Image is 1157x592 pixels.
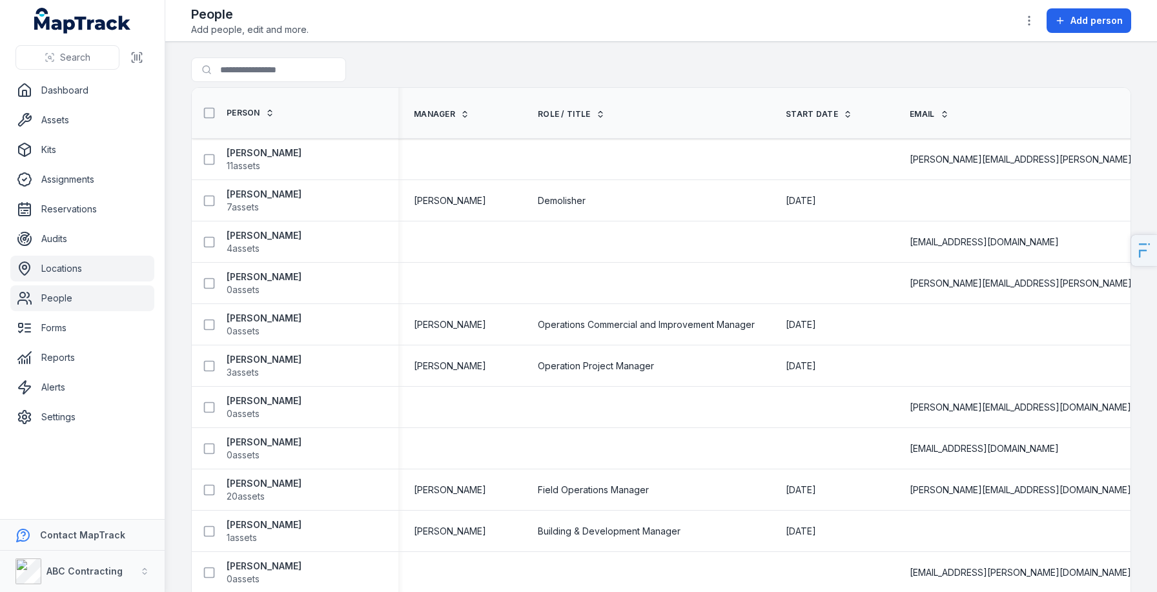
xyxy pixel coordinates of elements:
[786,525,816,538] time: 22/05/2022, 2:00:00 am
[786,109,838,119] span: Start Date
[538,484,649,496] span: Field Operations Manager
[10,404,154,430] a: Settings
[10,226,154,252] a: Audits
[10,167,154,192] a: Assignments
[786,360,816,373] time: 12/05/2021, 2:00:00 am
[910,442,1059,455] span: [EMAIL_ADDRESS][DOMAIN_NAME]
[227,312,302,325] strong: [PERSON_NAME]
[538,525,681,538] span: Building & Development Manager
[10,137,154,163] a: Kits
[227,436,302,449] strong: [PERSON_NAME]
[414,360,486,373] span: [PERSON_NAME]
[910,109,935,119] span: Email
[786,484,816,496] time: 16/02/2024, 3:00:00 am
[227,242,260,255] span: 4 assets
[786,484,816,495] span: [DATE]
[227,353,302,379] a: [PERSON_NAME]3assets
[227,201,259,214] span: 7 assets
[10,77,154,103] a: Dashboard
[910,484,1131,496] span: [PERSON_NAME][EMAIL_ADDRESS][DOMAIN_NAME]
[910,109,949,119] a: Email
[227,518,302,531] strong: [PERSON_NAME]
[10,345,154,371] a: Reports
[538,194,586,207] span: Demolisher
[786,526,816,536] span: [DATE]
[414,484,486,496] span: [PERSON_NAME]
[227,312,302,338] a: [PERSON_NAME]0assets
[414,109,469,119] a: Manager
[227,108,274,118] a: Person
[227,394,302,407] strong: [PERSON_NAME]
[227,490,265,503] span: 20 assets
[227,436,302,462] a: [PERSON_NAME]0assets
[227,560,302,573] strong: [PERSON_NAME]
[46,566,123,577] strong: ABC Contracting
[786,109,852,119] a: Start Date
[414,318,486,331] span: [PERSON_NAME]
[538,360,654,373] span: Operation Project Manager
[227,283,260,296] span: 0 assets
[786,360,816,371] span: [DATE]
[227,229,302,242] strong: [PERSON_NAME]
[910,566,1131,579] span: [EMAIL_ADDRESS][PERSON_NAME][DOMAIN_NAME]
[227,325,260,338] span: 0 assets
[538,109,605,119] a: Role / Title
[227,229,302,255] a: [PERSON_NAME]4assets
[227,108,260,118] span: Person
[227,407,260,420] span: 0 assets
[227,188,302,201] strong: [PERSON_NAME]
[227,147,302,159] strong: [PERSON_NAME]
[910,401,1131,414] span: [PERSON_NAME][EMAIL_ADDRESS][DOMAIN_NAME]
[227,531,257,544] span: 1 assets
[786,318,816,331] time: 15/05/2022, 2:00:00 am
[227,147,302,172] a: [PERSON_NAME]11assets
[1070,14,1123,27] span: Add person
[414,194,486,207] span: [PERSON_NAME]
[10,107,154,133] a: Assets
[227,560,302,586] a: [PERSON_NAME]0assets
[10,374,154,400] a: Alerts
[10,256,154,281] a: Locations
[15,45,119,70] button: Search
[227,270,302,296] a: [PERSON_NAME]0assets
[786,194,816,207] time: 17/09/2024, 12:00:00 am
[786,195,816,206] span: [DATE]
[1047,8,1131,33] button: Add person
[227,366,259,379] span: 3 assets
[786,319,816,330] span: [DATE]
[227,159,260,172] span: 11 assets
[60,51,90,64] span: Search
[538,109,591,119] span: Role / Title
[10,196,154,222] a: Reservations
[414,109,455,119] span: Manager
[910,236,1059,249] span: [EMAIL_ADDRESS][DOMAIN_NAME]
[227,477,302,503] a: [PERSON_NAME]20assets
[227,573,260,586] span: 0 assets
[191,5,309,23] h2: People
[414,525,486,538] span: [PERSON_NAME]
[191,23,309,36] span: Add people, edit and more.
[227,449,260,462] span: 0 assets
[40,529,125,540] strong: Contact MapTrack
[227,518,302,544] a: [PERSON_NAME]1assets
[34,8,131,34] a: MapTrack
[538,318,755,331] span: Operations Commercial and Improvement Manager
[10,285,154,311] a: People
[227,394,302,420] a: [PERSON_NAME]0assets
[227,188,302,214] a: [PERSON_NAME]7assets
[227,477,302,490] strong: [PERSON_NAME]
[227,353,302,366] strong: [PERSON_NAME]
[10,315,154,341] a: Forms
[227,270,302,283] strong: [PERSON_NAME]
